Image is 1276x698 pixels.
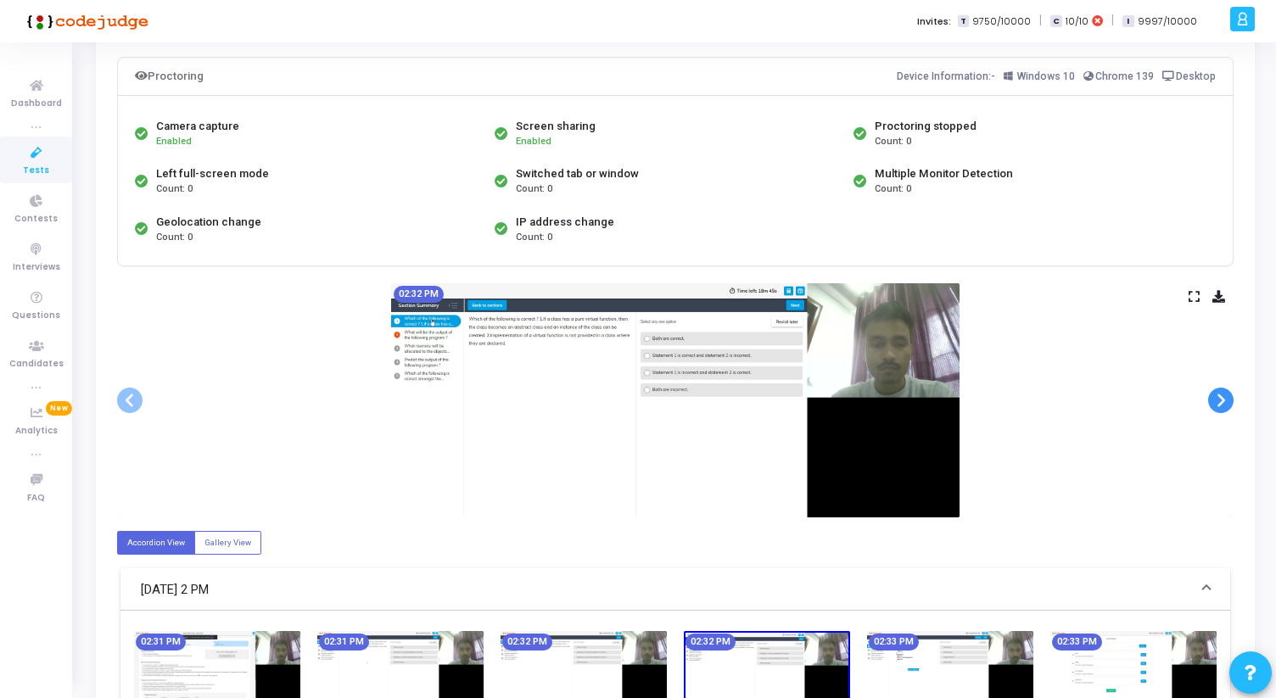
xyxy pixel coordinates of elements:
[141,580,1189,600] mat-panel-title: [DATE] 2 PM
[958,15,969,28] span: T
[117,531,195,554] label: Accordion View
[120,568,1230,611] mat-expansion-panel-header: [DATE] 2 PM
[11,97,62,111] span: Dashboard
[516,165,639,182] div: Switched tab or window
[15,424,58,438] span: Analytics
[14,212,58,226] span: Contests
[13,260,60,275] span: Interviews
[875,135,911,149] span: Count: 0
[1017,70,1075,82] span: Windows 10
[319,634,369,651] mat-chip: 02:31 PM
[869,634,919,651] mat-chip: 02:33 PM
[686,634,736,651] mat-chip: 02:32 PM
[156,136,192,147] span: Enabled
[23,164,49,178] span: Tests
[875,165,1013,182] div: Multiple Monitor Detection
[394,286,444,303] mat-chip: 02:32 PM
[1050,15,1061,28] span: C
[46,401,72,416] span: New
[972,14,1031,29] span: 9750/10000
[1176,70,1216,82] span: Desktop
[1039,12,1042,30] span: |
[516,182,552,197] span: Count: 0
[897,66,1217,87] div: Device Information:-
[917,14,951,29] label: Invites:
[1052,634,1102,651] mat-chip: 02:33 PM
[156,214,261,231] div: Geolocation change
[516,136,551,147] span: Enabled
[12,309,60,323] span: Questions
[156,182,193,197] span: Count: 0
[516,118,596,135] div: Screen sharing
[502,634,552,651] mat-chip: 02:32 PM
[1066,14,1089,29] span: 10/10
[156,165,269,182] div: Left full-screen mode
[21,4,148,38] img: logo
[136,634,186,651] mat-chip: 02:31 PM
[516,214,614,231] div: IP address change
[391,283,960,517] img: screenshot-1755766978592.jpeg
[1138,14,1197,29] span: 9997/10000
[156,118,239,135] div: Camera capture
[1122,15,1133,28] span: I
[9,357,64,371] span: Candidates
[1111,12,1114,30] span: |
[194,531,261,554] label: Gallery View
[135,66,204,87] div: Proctoring
[27,491,45,505] span: FAQ
[516,231,552,245] span: Count: 0
[875,182,911,197] span: Count: 0
[1095,70,1154,82] span: Chrome 139
[875,118,977,135] div: Proctoring stopped
[156,231,193,245] span: Count: 0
